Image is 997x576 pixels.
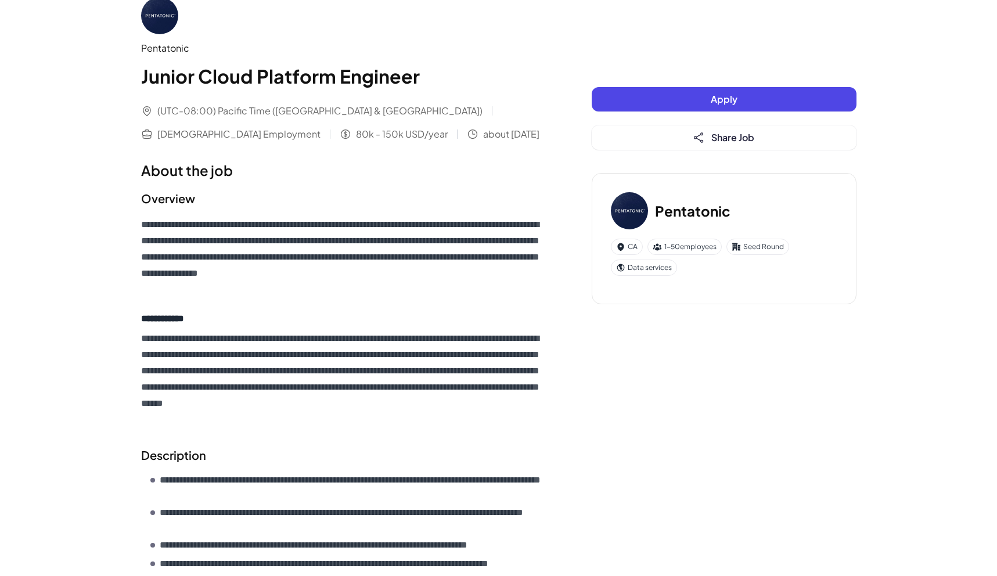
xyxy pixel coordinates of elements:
[592,125,856,150] button: Share Job
[726,239,789,255] div: Seed Round
[356,127,448,141] span: 80k - 150k USD/year
[711,93,737,105] span: Apply
[647,239,722,255] div: 1-50 employees
[611,239,643,255] div: CA
[157,127,321,141] span: [DEMOGRAPHIC_DATA] Employment
[592,87,856,111] button: Apply
[141,41,545,55] div: Pentatonic
[711,131,754,143] span: Share Job
[141,447,545,464] h2: Description
[141,190,545,207] h2: Overview
[141,160,545,181] h1: About the job
[611,260,677,276] div: Data services
[483,127,539,141] span: about [DATE]
[141,62,545,90] h1: Junior Cloud Platform Engineer
[655,200,730,221] h3: Pentatonic
[157,104,483,118] span: (UTC-08:00) Pacific Time ([GEOGRAPHIC_DATA] & [GEOGRAPHIC_DATA])
[611,192,648,229] img: Pe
